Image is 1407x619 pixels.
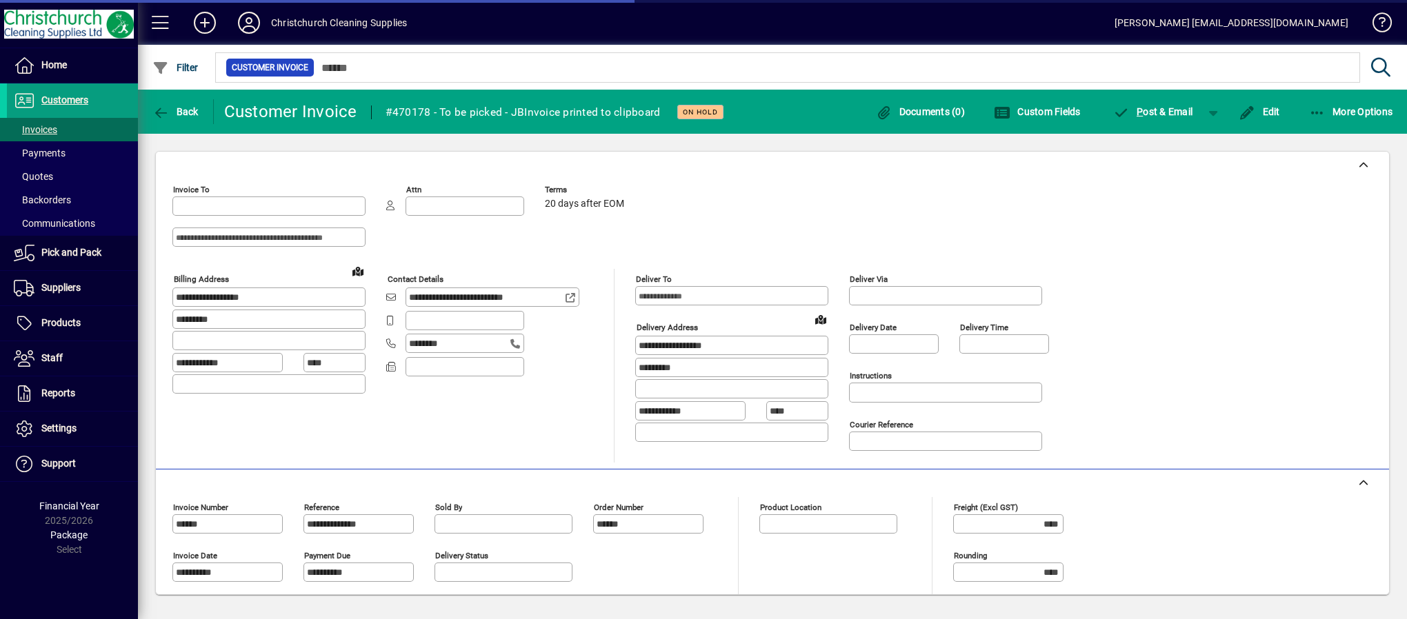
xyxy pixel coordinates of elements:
[7,447,138,481] a: Support
[954,503,1018,512] mat-label: Freight (excl GST)
[14,148,66,159] span: Payments
[41,59,67,70] span: Home
[850,420,913,429] mat-label: Courier Reference
[1137,106,1143,117] span: P
[50,529,88,540] span: Package
[41,387,75,398] span: Reports
[994,106,1081,117] span: Custom Fields
[1309,106,1393,117] span: More Options
[149,55,202,80] button: Filter
[1235,99,1284,124] button: Edit
[850,371,892,380] mat-label: Instructions
[7,236,138,270] a: Pick and Pack
[173,503,228,512] mat-label: Invoice number
[435,551,488,560] mat-label: Delivery status
[850,274,888,284] mat-label: Deliver via
[304,551,350,560] mat-label: Payment due
[636,274,672,284] mat-label: Deliver To
[1306,99,1397,124] button: More Options
[183,10,227,35] button: Add
[1113,106,1193,117] span: ost & Email
[138,99,214,124] app-page-header-button: Back
[7,188,138,212] a: Backorders
[271,12,407,34] div: Christchurch Cleaning Supplies
[7,118,138,141] a: Invoices
[152,62,199,73] span: Filter
[173,185,210,194] mat-label: Invoice To
[7,212,138,235] a: Communications
[960,323,1008,332] mat-label: Delivery time
[594,503,643,512] mat-label: Order number
[39,500,99,511] span: Financial Year
[386,101,661,123] div: #470178 - To be picked - JBInvoice printed to clipboard
[7,306,138,341] a: Products
[1239,106,1280,117] span: Edit
[545,199,624,210] span: 20 days after EOM
[850,323,897,332] mat-label: Delivery date
[173,551,217,560] mat-label: Invoice date
[41,352,63,363] span: Staff
[41,458,76,469] span: Support
[41,247,101,258] span: Pick and Pack
[7,48,138,83] a: Home
[7,165,138,188] a: Quotes
[1106,99,1200,124] button: Post & Email
[41,282,81,293] span: Suppliers
[406,185,421,194] mat-label: Attn
[1362,3,1390,48] a: Knowledge Base
[304,503,339,512] mat-label: Reference
[7,412,138,446] a: Settings
[875,106,965,117] span: Documents (0)
[41,94,88,105] span: Customers
[7,271,138,305] a: Suppliers
[14,218,95,229] span: Communications
[14,194,71,205] span: Backorders
[760,503,821,512] mat-label: Product location
[149,99,202,124] button: Back
[872,99,968,124] button: Documents (0)
[14,171,53,182] span: Quotes
[232,61,308,74] span: Customer Invoice
[435,503,462,512] mat-label: Sold by
[152,106,199,117] span: Back
[683,108,718,116] span: On hold
[545,185,628,194] span: Terms
[41,317,81,328] span: Products
[7,376,138,411] a: Reports
[7,341,138,376] a: Staff
[41,423,77,434] span: Settings
[810,308,832,330] a: View on map
[990,99,1084,124] button: Custom Fields
[7,141,138,165] a: Payments
[14,124,57,135] span: Invoices
[347,260,369,282] a: View on map
[227,10,271,35] button: Profile
[954,551,987,560] mat-label: Rounding
[224,101,357,123] div: Customer Invoice
[1115,12,1348,34] div: [PERSON_NAME] [EMAIL_ADDRESS][DOMAIN_NAME]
